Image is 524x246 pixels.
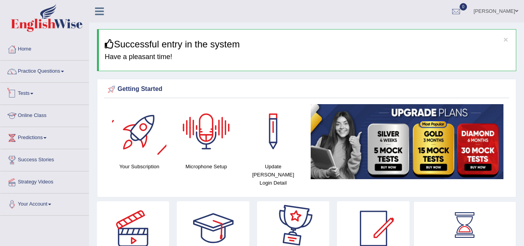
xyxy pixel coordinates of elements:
img: small5.jpg [311,104,504,179]
a: Practice Questions [0,61,89,80]
button: × [503,35,508,44]
a: Home [0,38,89,58]
h3: Successful entry in the system [105,39,510,49]
a: Predictions [0,127,89,147]
a: Your Account [0,194,89,213]
h4: Have a pleasant time! [105,53,510,61]
span: 0 [460,3,467,10]
a: Strategy Videos [0,171,89,191]
div: Getting Started [106,84,507,95]
h4: Microphone Setup [177,162,236,171]
h4: Your Subscription [110,162,169,171]
a: Online Class [0,105,89,124]
h4: Update [PERSON_NAME] Login Detail [244,162,303,187]
a: Tests [0,83,89,102]
a: Success Stories [0,149,89,169]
